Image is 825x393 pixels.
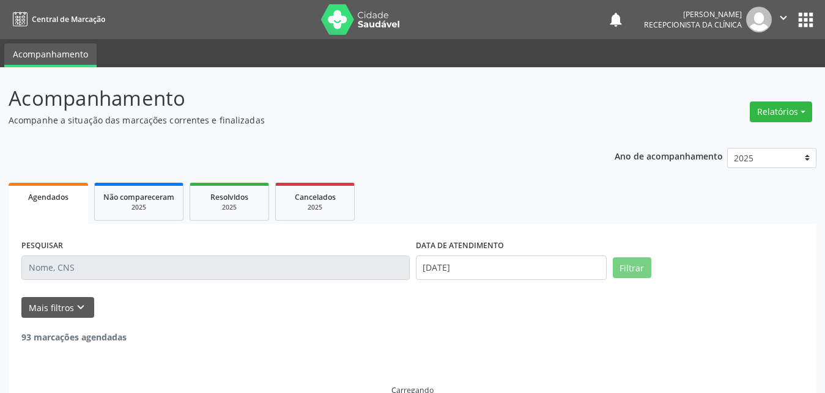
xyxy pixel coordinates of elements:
[607,11,624,28] button: notifications
[103,203,174,212] div: 2025
[74,301,87,314] i: keyboard_arrow_down
[9,83,574,114] p: Acompanhamento
[777,11,790,24] i: 
[103,192,174,202] span: Não compareceram
[210,192,248,202] span: Resolvidos
[416,237,504,255] label: DATA DE ATENDIMENTO
[295,192,336,202] span: Cancelados
[21,297,94,318] button: Mais filtroskeyboard_arrow_down
[416,255,607,280] input: Selecione um intervalo
[9,9,105,29] a: Central de Marcação
[615,148,723,163] p: Ano de acompanhamento
[4,43,97,67] a: Acompanhamento
[772,7,795,32] button: 
[795,9,816,31] button: apps
[21,255,410,280] input: Nome, CNS
[284,203,346,212] div: 2025
[21,237,63,255] label: PESQUISAR
[9,114,574,127] p: Acompanhe a situação das marcações correntes e finalizadas
[21,331,127,343] strong: 93 marcações agendadas
[199,203,260,212] div: 2025
[644,9,742,20] div: [PERSON_NAME]
[613,257,651,278] button: Filtrar
[746,7,772,32] img: img
[32,14,105,24] span: Central de Marcação
[644,20,742,30] span: Recepcionista da clínica
[28,192,68,202] span: Agendados
[750,101,812,122] button: Relatórios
